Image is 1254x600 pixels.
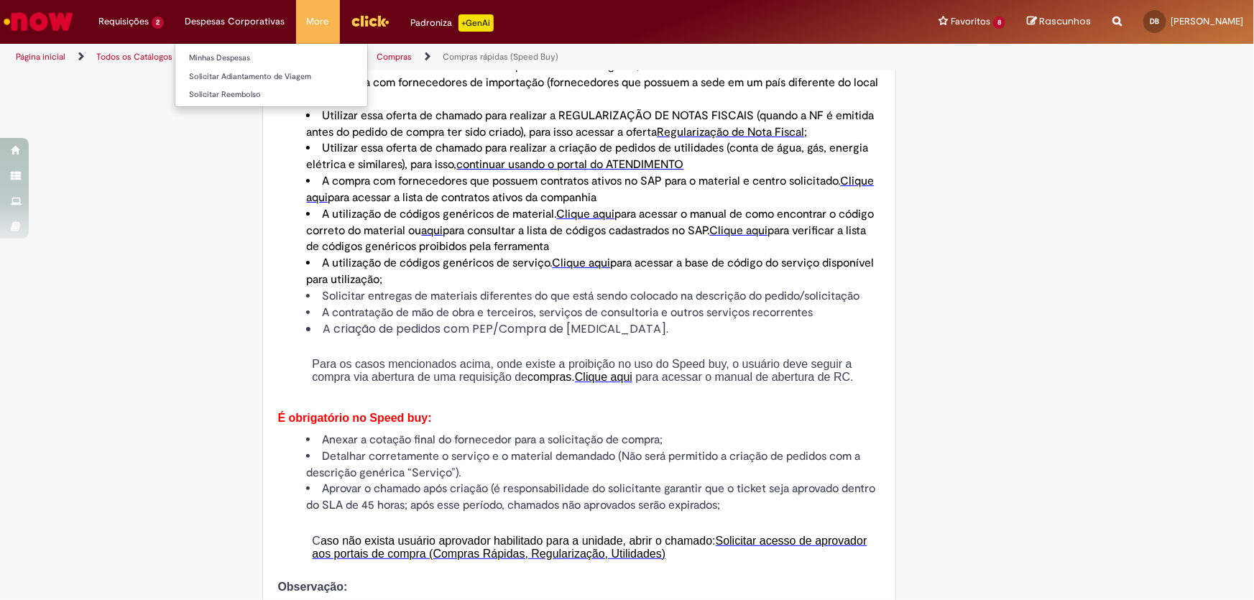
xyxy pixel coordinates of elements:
a: continuar usando o portal do ATENDIMENTO [456,157,683,172]
span: para verificar a lista de códigos genéricos proibidos pela ferramenta [306,223,866,254]
span: Solicitar acesso de aprovador aos portais de compra (Compras Rápidas, Regularização, Utilidades) [312,535,867,560]
li: Anexar a cotação final do fornecedor para a solicitação de compra; [306,432,881,448]
img: click_logo_yellow_360x200.png [351,10,389,32]
a: Todos os Catálogos [96,51,172,63]
a: Compras rápidas (Speed Buy) [443,51,558,63]
a: Clique aqui [575,371,632,383]
a: Clique aqui [552,256,610,270]
span: É obrigatório no Speed buy: [277,412,431,424]
span: Para os casos mencionados acima, onde existe a proibição no uso do Speed buy, o usuário deve segu... [312,358,852,383]
li: A criação de pedidos com PEP/Compra de [MEDICAL_DATA]. [306,321,881,338]
a: Solicitar Reembolso [175,87,367,103]
span: para acessar o manual de abertura de RC. [636,371,854,383]
a: Clique aqui [709,223,767,238]
span: Requisições [98,14,149,29]
span: Observação: [277,581,347,593]
li: Utilizar essa oferta de chamado para realizar a criação de pedidos de utilidades (conta de água, ... [306,140,881,173]
span: Favoritos [951,14,990,29]
a: Página inicial [16,51,65,63]
li: A utilização de códigos genéricos de material. [306,206,881,256]
span: para acessar o manual de como encontrar o código correto do material ou [306,207,874,238]
span: DB [1151,17,1160,26]
span: [PERSON_NAME] [1171,15,1243,27]
span: More [307,14,329,29]
span: C [312,535,321,547]
span: Clique aqui [575,371,632,383]
li: Solicitar entregas de materiais diferentes do que está sendo colocado na descrição do pedido/soli... [306,288,881,305]
li: Detalhar corretamente o serviço e o material demandado (Não será permitido a criação de pedidos c... [306,448,881,481]
div: Padroniza [411,14,494,32]
li: A utilização de códigos genéricos de serviço. [306,255,881,288]
ul: Trilhas de página [11,44,825,70]
span: aso não exista usuário aprovador habilitado para a unidade, abrir o chamado: [321,535,716,547]
a: Solicitar Adiantamento de Viagem [175,69,367,85]
span: Despesas Corporativas [185,14,285,29]
span: 2 [152,17,164,29]
li: A compra com fornecedores de importação (fornecedores que possuem a sede em um país diferente do ... [306,75,881,108]
li: A compra com fornecedores que possuem contratos ativos no SAP para o material e centro solicitado. [306,173,881,206]
ul: Despesas Corporativas [175,43,368,107]
a: Solicitar acesso de aprovador aos portais de compra (Compras Rápidas, Regularização, Utilidades) [312,535,867,560]
a: Rascunhos [1027,15,1091,29]
span: Rascunhos [1039,14,1091,28]
a: Regularização de Nota Fiscal; [657,125,807,139]
li: Utilizar essa oferta de chamado para realizar a REGULARIZAÇÃO DE NOTAS FISCAIS (quando a NF é emi... [306,108,881,141]
li: A contratação de mão de obra e terceiros, serviços de consultoria e outros serviços recorrentes [306,305,881,321]
li: Aprovar o chamado após criação (é responsabilidade do solicitante garantir que o ticket seja apro... [306,481,881,514]
span: para consultar a lista de códigos cadastrados no SAP. [443,223,709,238]
a: Compras [377,51,412,63]
p: +GenAi [458,14,494,32]
span: 8 [993,17,1005,29]
span: compras. [527,371,575,383]
img: ServiceNow [1,7,75,36]
a: Clique aqui [556,207,614,221]
a: aqui [421,223,443,238]
a: Minhas Despesas [175,50,367,66]
span: para acessar a lista de contratos ativos da companhia [328,190,596,205]
a: Clique aqui [306,174,874,205]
